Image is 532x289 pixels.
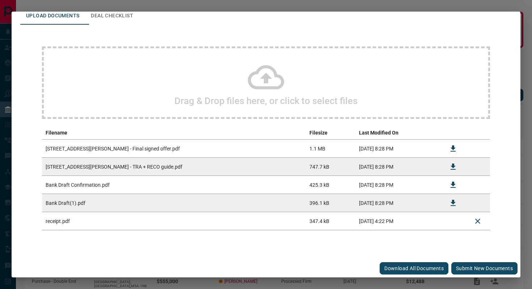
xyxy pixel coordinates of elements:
td: receipt.pdf [42,212,306,230]
td: 396.1 kB [306,194,355,212]
td: [DATE] 8:28 PM [355,176,441,194]
td: [STREET_ADDRESS][PERSON_NAME] - Final signed offer.pdf [42,140,306,158]
th: delete file action column [465,126,490,140]
th: Filesize [306,126,355,140]
button: Submit new documents [451,262,518,274]
td: 425.3 kB [306,176,355,194]
td: [DATE] 8:28 PM [355,194,441,212]
td: Bank Draft(1).pdf [42,194,306,212]
h2: Drag & Drop files here, or click to select files [174,95,358,106]
button: Deal Checklist [85,7,139,25]
div: Drag & Drop files here, or click to select files [42,46,490,119]
button: Download [444,140,462,157]
td: [STREET_ADDRESS][PERSON_NAME] - TRA + RECO guide.pdf [42,158,306,176]
td: 347.4 kB [306,212,355,230]
td: 1.1 MB [306,140,355,158]
td: 747.7 kB [306,158,355,176]
th: download action column [441,126,465,140]
td: [DATE] 4:22 PM [355,212,441,230]
button: Delete [469,212,486,230]
button: Download [444,194,462,212]
th: Last Modified On [355,126,441,140]
button: Download [444,176,462,194]
td: Bank Draft Confirmation.pdf [42,176,306,194]
button: Download All Documents [380,262,448,274]
td: [DATE] 8:28 PM [355,140,441,158]
th: Filename [42,126,306,140]
button: Download [444,158,462,176]
button: Upload Documents [20,7,85,25]
td: [DATE] 8:28 PM [355,158,441,176]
